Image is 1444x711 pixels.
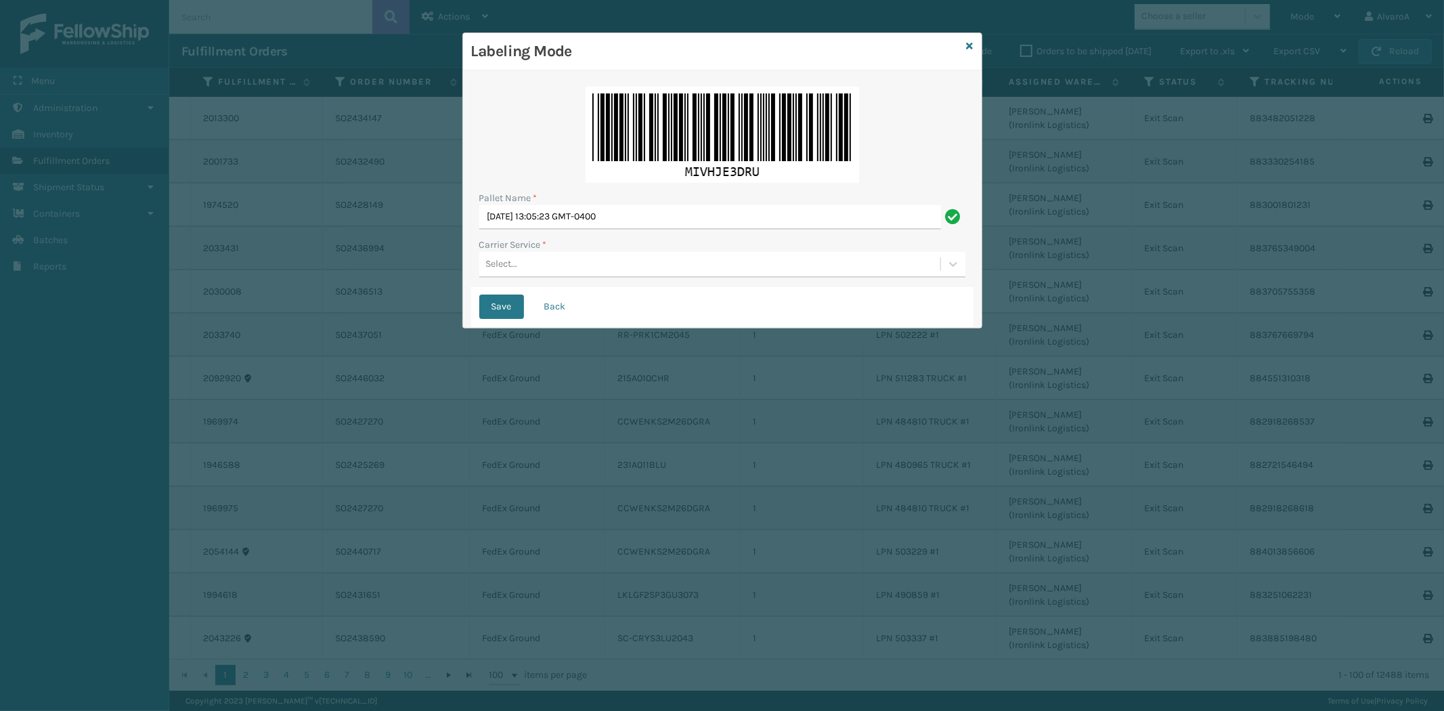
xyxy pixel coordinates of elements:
[471,41,961,62] h3: Labeling Mode
[586,87,859,183] img: j1FBMwAAAAZJREFUAwD3WWmB4D4zFwAAAABJRU5ErkJggg==
[486,257,518,272] div: Select...
[479,295,524,319] button: Save
[532,295,578,319] button: Back
[479,191,538,205] label: Pallet Name
[479,238,547,252] label: Carrier Service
